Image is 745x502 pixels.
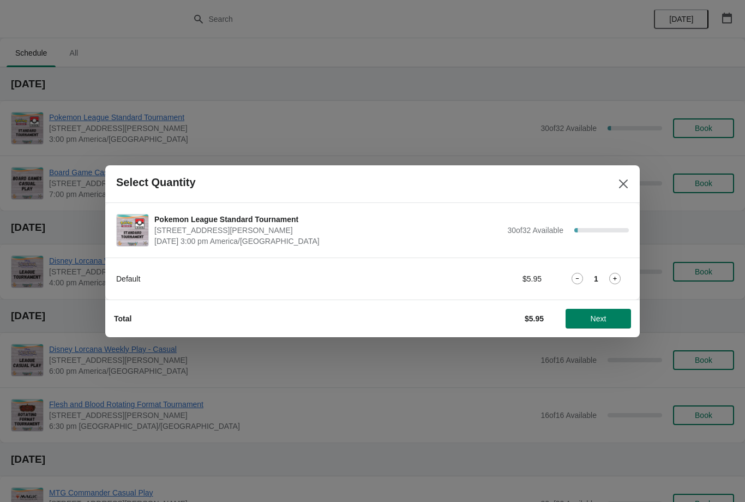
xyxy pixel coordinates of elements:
strong: $5.95 [525,314,544,323]
div: Default [116,273,419,284]
strong: Total [114,314,131,323]
button: Close [614,174,633,194]
span: 30 of 32 Available [507,226,563,235]
span: [DATE] 3:00 pm America/[GEOGRAPHIC_DATA] [154,236,502,247]
button: Next [566,309,631,328]
h2: Select Quantity [116,176,196,189]
img: Pokemon League Standard Tournament | 2040 Louetta Rd Ste I Spring, TX 77388 | September 6 | 3:00 ... [117,214,148,246]
span: Pokemon League Standard Tournament [154,214,502,225]
span: Next [591,314,606,323]
span: [STREET_ADDRESS][PERSON_NAME] [154,225,502,236]
div: $5.95 [441,273,542,284]
strong: 1 [594,273,598,284]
